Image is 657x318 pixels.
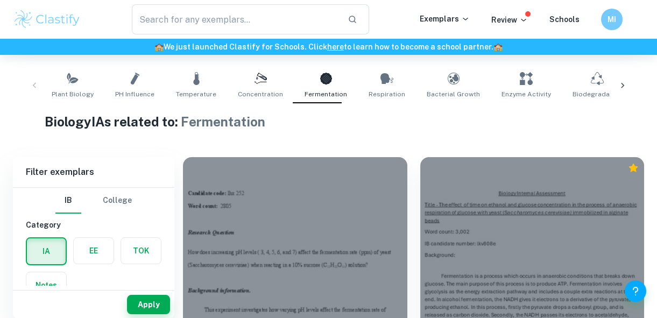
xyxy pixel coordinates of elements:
div: Premium [628,162,639,173]
button: IB [55,188,81,214]
span: Biodegradation [573,89,622,99]
button: College [103,188,132,214]
input: Search for any exemplars... [132,4,338,34]
img: Clastify logo [13,9,81,30]
span: Respiration [369,89,405,99]
h6: We just launched Clastify for Schools. Click to learn how to become a school partner. [2,41,655,53]
span: pH Influence [115,89,154,99]
button: Help and Feedback [625,280,646,302]
button: IA [27,238,66,264]
a: here [327,43,344,51]
h1: Biology IAs related to: [45,112,613,131]
span: 🏫 [493,43,503,51]
button: TOK [121,238,161,264]
span: Temperature [176,89,216,99]
span: Fermentation [305,89,347,99]
div: Filter type choice [55,188,132,214]
span: Bacterial Growth [427,89,480,99]
span: Plant Biology [52,89,94,99]
button: EE [74,238,114,264]
span: 🏫 [154,43,164,51]
h6: Category [26,219,161,231]
span: Concentration [238,89,283,99]
button: MI [601,9,623,30]
h6: MI [606,13,618,25]
span: Enzyme Activity [501,89,551,99]
h6: Filter exemplars [13,157,174,187]
p: Exemplars [420,13,470,25]
span: Fermentation [181,114,265,129]
button: Notes [26,272,66,298]
a: Schools [549,15,580,24]
p: Review [491,14,528,26]
button: Apply [127,295,170,314]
